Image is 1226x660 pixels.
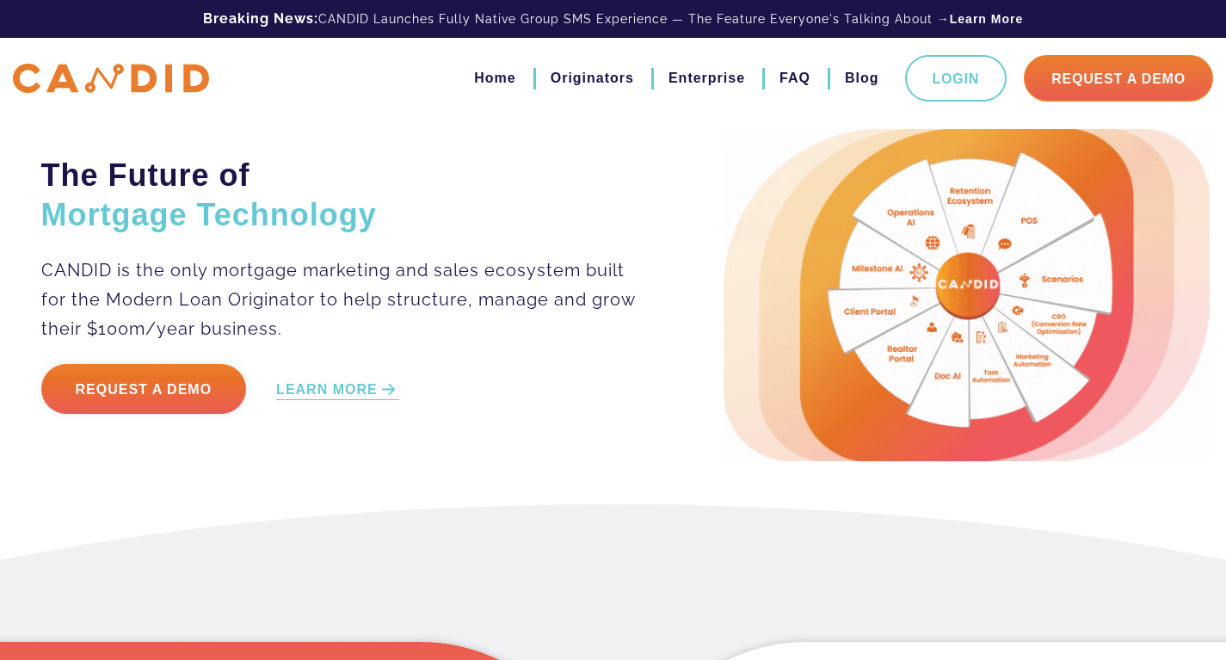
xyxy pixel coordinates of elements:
p: CANDID is the only mortgage marketing and sales ecosystem built for the Modern Loan Originator to... [41,256,638,343]
img: Candid Hero Image [724,129,1210,461]
a: Learn More [950,10,1023,28]
a: Request A Demo [1024,55,1213,102]
a: LEARN MORE [276,380,399,400]
a: Blog [845,64,879,93]
a: Request a Demo [41,364,247,414]
a: Home [474,64,515,93]
img: CANDID APP [13,64,209,94]
span: Mortgage Technology [41,197,377,232]
a: Originators [551,64,634,93]
a: Enterprise [668,64,745,93]
b: Breaking News: [203,10,318,27]
a: Login [905,55,1007,102]
a: FAQ [779,64,810,93]
h2: The Future of [41,156,638,235]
